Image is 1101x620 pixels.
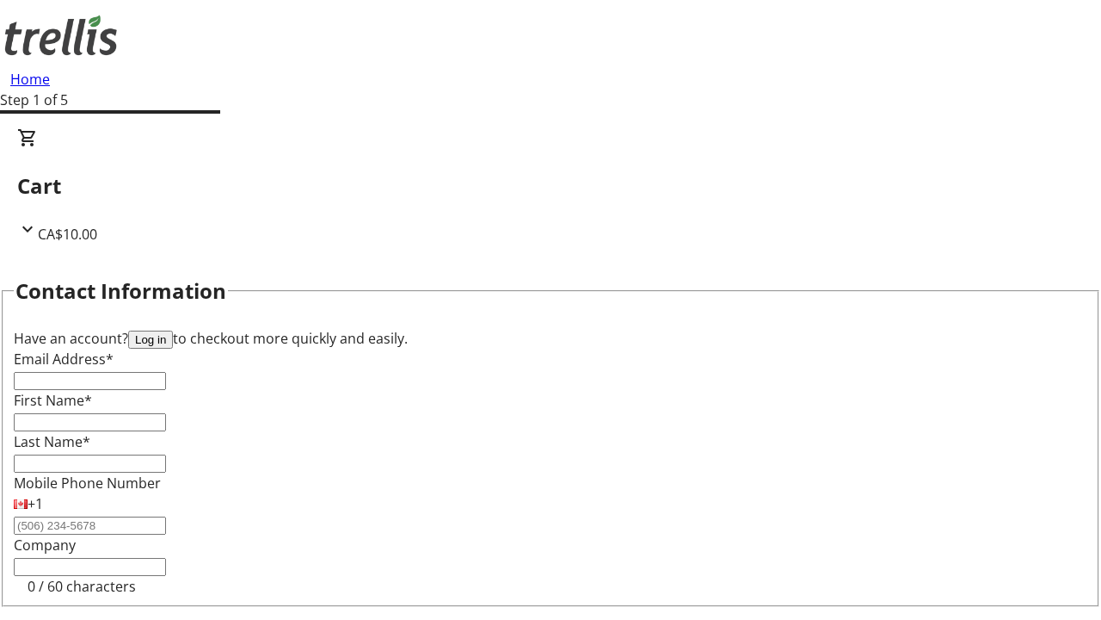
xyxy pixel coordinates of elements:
div: Have an account? to checkout more quickly and easily. [14,328,1087,349]
label: Company [14,536,76,555]
tr-character-limit: 0 / 60 characters [28,577,136,596]
h2: Contact Information [15,276,226,307]
label: Mobile Phone Number [14,474,161,493]
label: First Name* [14,391,92,410]
div: CartCA$10.00 [17,127,1084,245]
label: Last Name* [14,432,90,451]
span: CA$10.00 [38,225,97,244]
input: (506) 234-5678 [14,517,166,535]
button: Log in [128,331,173,349]
label: Email Address* [14,350,114,369]
h2: Cart [17,170,1084,201]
